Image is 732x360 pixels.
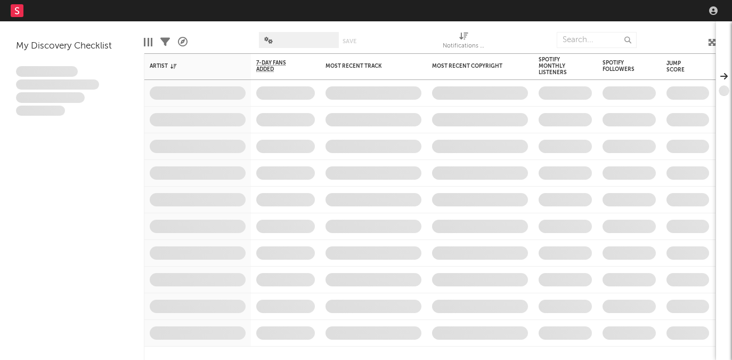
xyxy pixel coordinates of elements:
[144,27,152,58] div: Edit Columns
[16,79,99,90] span: Integer aliquet in purus et
[326,63,405,69] div: Most Recent Track
[432,63,512,69] div: Most Recent Copyright
[16,40,128,53] div: My Discovery Checklist
[16,92,85,103] span: Praesent ac interdum
[443,40,485,53] div: Notifications (Artist)
[539,57,576,76] div: Spotify Monthly Listeners
[343,38,356,44] button: Save
[256,60,299,73] span: 7-Day Fans Added
[603,60,640,73] div: Spotify Followers
[160,27,170,58] div: Filters
[557,32,637,48] input: Search...
[178,27,188,58] div: A&R Pipeline
[666,60,693,73] div: Jump Score
[16,106,65,116] span: Aliquam viverra
[150,63,230,69] div: Artist
[16,66,78,77] span: Lorem ipsum dolor
[443,27,485,58] div: Notifications (Artist)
